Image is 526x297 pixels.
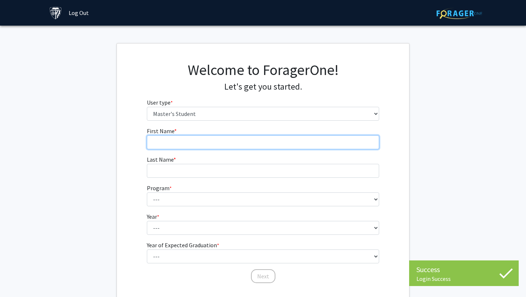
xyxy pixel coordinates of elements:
div: Success [416,264,511,275]
label: Year of Expected Graduation [147,241,219,249]
h1: Welcome to ForagerOne! [147,61,380,79]
span: Last Name [147,156,174,163]
label: Program [147,184,172,192]
img: ForagerOne Logo [437,8,482,19]
button: Next [251,269,275,283]
div: Login Success [416,275,511,282]
img: Johns Hopkins University Logo [49,7,62,19]
label: User type [147,98,173,107]
label: Year [147,212,159,221]
h4: Let's get you started. [147,82,380,92]
span: First Name [147,127,174,135]
iframe: Chat [5,264,31,292]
